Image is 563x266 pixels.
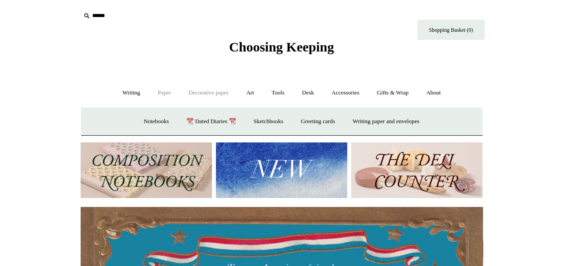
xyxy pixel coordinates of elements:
a: Tools [263,81,292,105]
a: Shopping Basket (0) [417,20,485,40]
a: Choosing Keeping [229,47,334,53]
a: Art [238,81,262,105]
a: Paper [150,81,179,105]
a: Sketchbooks [245,110,291,133]
a: Notebooks [136,110,177,133]
a: Writing paper and envelopes [344,110,427,133]
img: The Deli Counter [351,142,482,198]
img: New.jpg__PID:f73bdf93-380a-4a35-bcfe-7823039498e1 [216,142,347,198]
a: Accessories [323,81,367,105]
a: About [418,81,449,105]
img: 202302 Composition ledgers.jpg__PID:69722ee6-fa44-49dd-a067-31375e5d54ec [81,142,212,198]
a: Gifts & Wrap [369,81,417,105]
a: Decorative paper [181,81,236,105]
a: 📆 Dated Diaries 📆 [178,110,244,133]
a: Greeting cards [293,110,343,133]
a: Desk [294,81,322,105]
span: Choosing Keeping [229,39,334,54]
a: Writing [114,81,148,105]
